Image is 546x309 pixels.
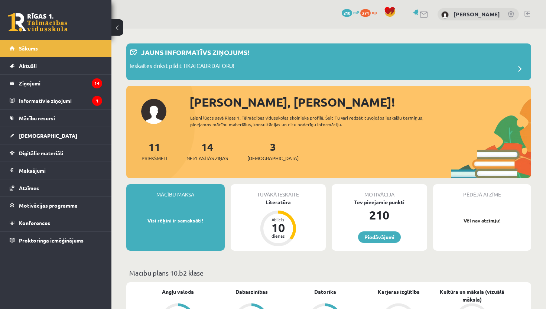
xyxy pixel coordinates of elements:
[353,9,359,15] span: mP
[10,214,102,231] a: Konferences
[441,11,449,19] img: Simona Silkāne
[19,75,102,92] legend: Ziņojumi
[19,202,78,209] span: Motivācijas programma
[247,140,299,162] a: 3[DEMOGRAPHIC_DATA]
[142,154,167,162] span: Priekšmeti
[267,217,289,222] div: Atlicis
[130,217,221,224] p: Visi rēķini ir samaksāti!
[19,237,84,244] span: Proktoringa izmēģinājums
[92,78,102,88] i: 14
[10,57,102,74] a: Aktuāli
[19,150,63,156] span: Digitālie materiāli
[332,184,427,198] div: Motivācija
[10,92,102,109] a: Informatīvie ziņojumi1
[10,75,102,92] a: Ziņojumi14
[10,197,102,214] a: Motivācijas programma
[8,13,68,32] a: Rīgas 1. Tālmācības vidusskola
[332,198,427,206] div: Tev pieejamie punkti
[190,114,433,128] div: Laipni lūgts savā Rīgas 1. Tālmācības vidusskolas skolnieka profilā. Šeit Tu vari redzēt tuvojošo...
[10,110,102,127] a: Mācību resursi
[19,162,102,179] legend: Maksājumi
[433,184,532,198] div: Pēdējā atzīme
[162,288,194,296] a: Angļu valoda
[186,140,228,162] a: 14Neizlasītās ziņas
[92,96,102,106] i: 1
[231,184,326,198] div: Tuvākā ieskaite
[342,9,359,15] a: 210 mP
[141,47,249,57] p: Jauns informatīvs ziņojums!
[358,231,401,243] a: Piedāvājumi
[142,140,167,162] a: 11Priekšmeti
[10,144,102,162] a: Digitālie materiāli
[378,288,420,296] a: Karjeras izglītība
[129,268,528,278] p: Mācību plāns 10.b2 klase
[19,185,39,191] span: Atzīmes
[235,288,268,296] a: Dabaszinības
[19,219,50,226] span: Konferences
[10,232,102,249] a: Proktoringa izmēģinājums
[19,92,102,109] legend: Informatīvie ziņojumi
[231,198,326,247] a: Literatūra Atlicis 10 dienas
[435,288,509,303] a: Kultūra un māksla (vizuālā māksla)
[267,234,289,238] div: dienas
[372,9,377,15] span: xp
[10,179,102,196] a: Atzīmes
[437,217,528,224] p: Vēl nav atzīmju!
[267,222,289,234] div: 10
[10,40,102,57] a: Sākums
[130,47,527,77] a: Jauns informatīvs ziņojums! Ieskaites drīkst pildīt TIKAI CAUR DATORU!
[231,198,326,206] div: Literatūra
[247,154,299,162] span: [DEMOGRAPHIC_DATA]
[186,154,228,162] span: Neizlasītās ziņas
[332,206,427,224] div: 210
[10,162,102,179] a: Maksājumi
[126,184,225,198] div: Mācību maksa
[130,62,234,72] p: Ieskaites drīkst pildīt TIKAI CAUR DATORU!
[314,288,336,296] a: Datorika
[360,9,371,17] span: 274
[19,132,77,139] span: [DEMOGRAPHIC_DATA]
[19,115,55,121] span: Mācību resursi
[19,62,37,69] span: Aktuāli
[342,9,352,17] span: 210
[360,9,380,15] a: 274 xp
[19,45,38,52] span: Sākums
[10,127,102,144] a: [DEMOGRAPHIC_DATA]
[454,10,500,18] a: [PERSON_NAME]
[189,93,531,111] div: [PERSON_NAME], [PERSON_NAME]!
